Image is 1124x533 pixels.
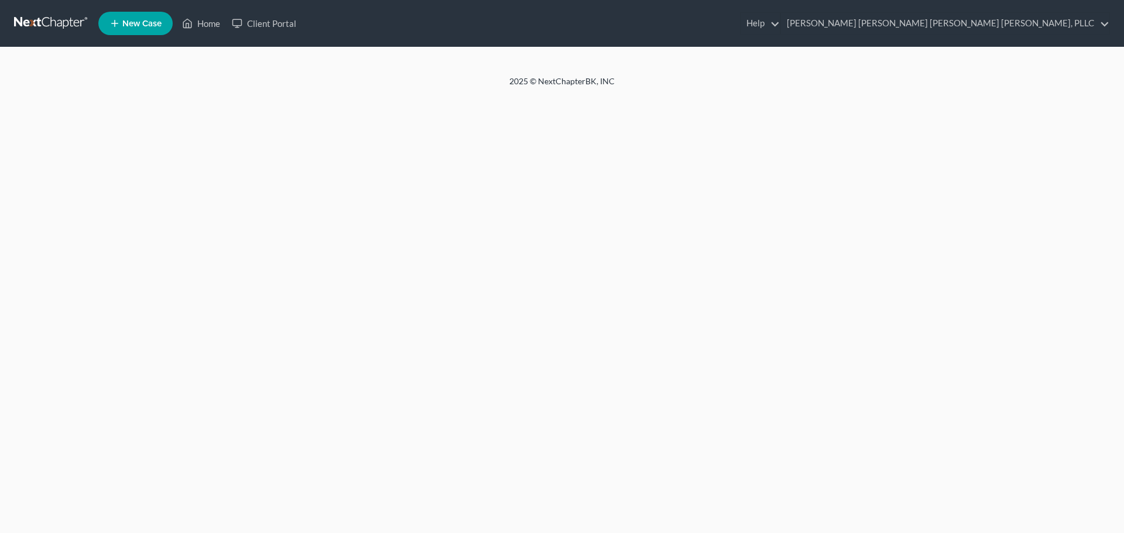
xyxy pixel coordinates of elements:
a: Home [176,13,226,34]
a: Help [741,13,780,34]
a: Client Portal [226,13,302,34]
div: 2025 © NextChapterBK, INC [228,75,896,97]
a: [PERSON_NAME] [PERSON_NAME] [PERSON_NAME] [PERSON_NAME], PLLC [781,13,1109,34]
new-legal-case-button: New Case [98,12,173,35]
